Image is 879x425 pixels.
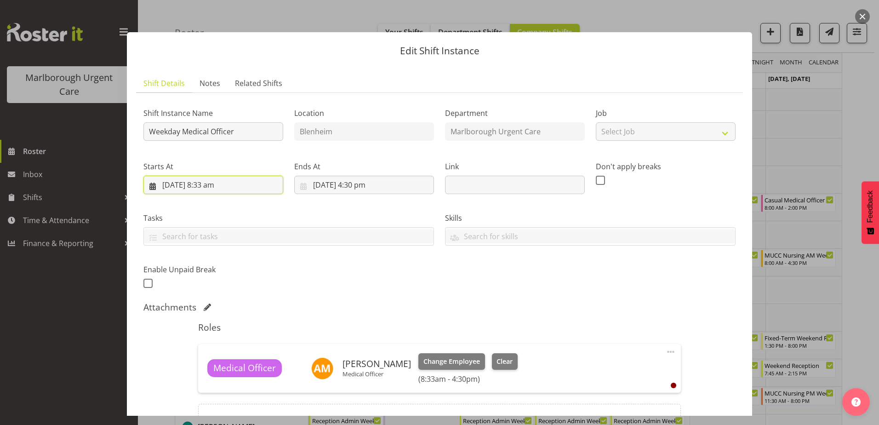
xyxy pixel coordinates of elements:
[497,356,513,367] span: Clear
[311,357,333,379] img: alexandra-madigan11823.jpg
[866,190,874,223] span: Feedback
[143,78,185,89] span: Shift Details
[445,212,736,224] label: Skills
[294,176,434,194] input: Click to select...
[596,161,736,172] label: Don't apply breaks
[144,229,434,243] input: Search for tasks
[342,370,411,378] p: Medical Officer
[213,362,276,375] span: Medical Officer
[445,108,585,119] label: Department
[596,108,736,119] label: Job
[445,161,585,172] label: Link
[418,353,485,370] button: Change Employee
[492,353,518,370] button: Clear
[862,181,879,244] button: Feedback - Show survey
[143,212,434,224] label: Tasks
[294,161,434,172] label: Ends At
[198,322,680,333] h5: Roles
[143,108,283,119] label: Shift Instance Name
[143,122,283,141] input: Shift Instance Name
[136,46,743,56] p: Edit Shift Instance
[294,108,434,119] label: Location
[143,176,283,194] input: Click to select...
[143,264,283,275] label: Enable Unpaid Break
[423,356,480,367] span: Change Employee
[235,78,282,89] span: Related Shifts
[143,302,196,313] h5: Attachments
[200,78,220,89] span: Notes
[342,359,411,369] h6: [PERSON_NAME]
[418,374,518,384] h6: (8:33am - 4:30pm)
[851,397,861,407] img: help-xxl-2.png
[143,161,283,172] label: Starts At
[445,229,735,243] input: Search for skills
[671,383,676,388] div: User is clocked out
